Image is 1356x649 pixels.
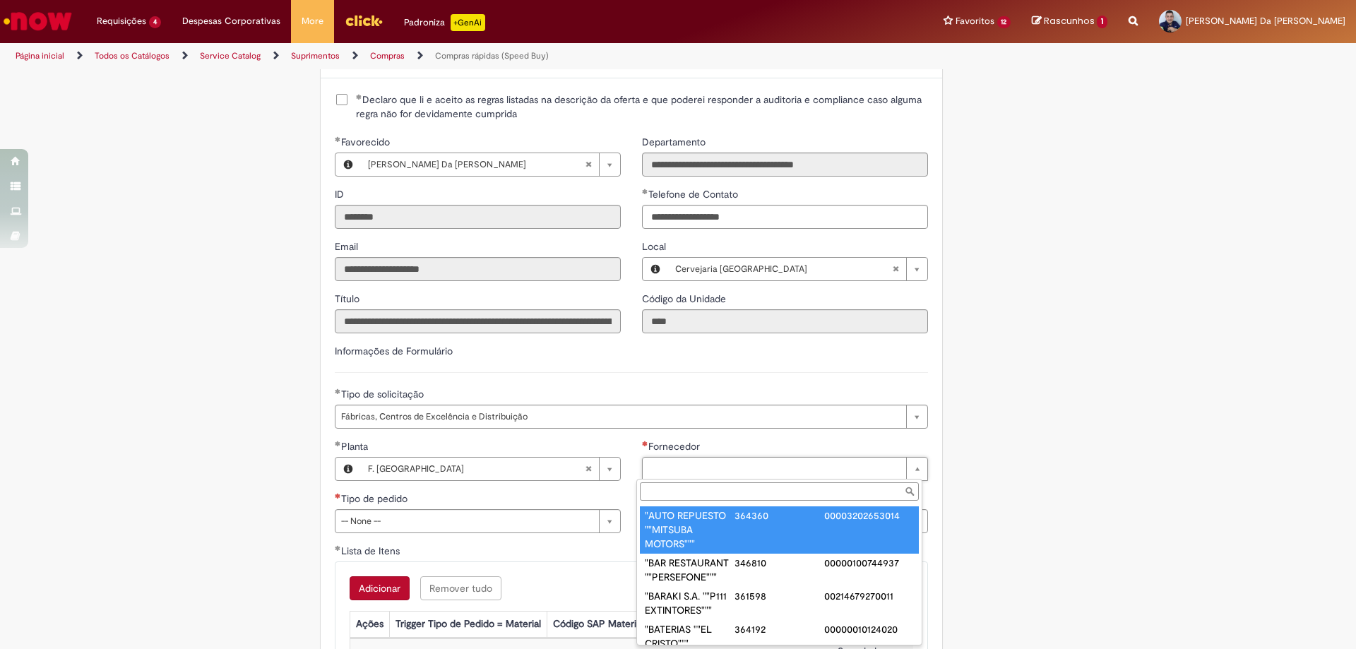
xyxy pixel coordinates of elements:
div: 364192 [734,622,824,636]
div: 00003202653014 [824,508,914,523]
div: 346810 [734,556,824,570]
div: "BARAKI S.A. ""P111 EXTINTORES""" [645,589,734,617]
div: 364360 [734,508,824,523]
ul: Fornecedor [637,504,922,645]
div: 00000100744937 [824,556,914,570]
div: 00000010124020 [824,622,914,636]
div: "BAR RESTAURANT ""PERSEFONE""" [645,556,734,584]
div: 00214679270011 [824,589,914,603]
div: "AUTO REPUESTO ""MITSUBA MOTORS""" [645,508,734,551]
div: 361598 [734,589,824,603]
